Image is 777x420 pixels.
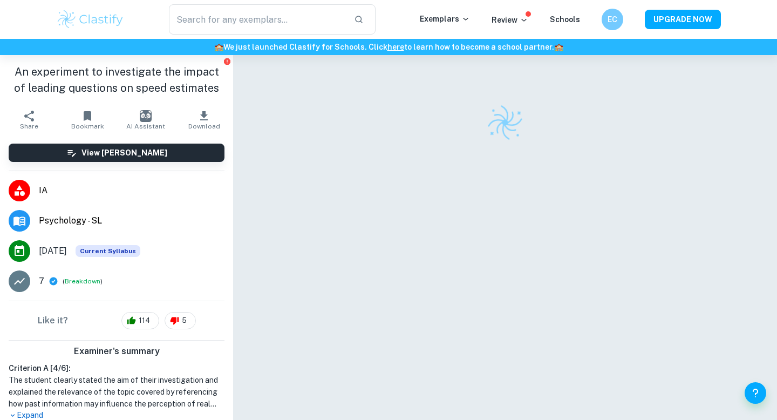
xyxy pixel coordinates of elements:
[121,312,159,329] div: 114
[9,374,224,410] h1: The student clearly stated the aim of their investigation and explained the relevance of the topi...
[645,10,721,29] button: UPGRADE NOW
[602,9,623,30] button: EC
[485,103,525,143] img: Clastify logo
[550,15,580,24] a: Schools
[117,105,175,135] button: AI Assistant
[745,382,766,404] button: Help and Feedback
[9,362,224,374] h6: Criterion A [ 4 / 6 ]:
[20,123,38,130] span: Share
[9,144,224,162] button: View [PERSON_NAME]
[140,110,152,122] img: AI Assistant
[38,314,68,327] h6: Like it?
[606,13,619,25] h6: EC
[175,105,233,135] button: Download
[39,184,224,197] span: IA
[188,123,220,130] span: Download
[176,315,193,326] span: 5
[133,315,156,326] span: 114
[63,276,103,287] span: ( )
[2,41,775,53] h6: We just launched Clastify for Schools. Click to learn how to become a school partner.
[39,245,67,258] span: [DATE]
[223,57,231,65] button: Report issue
[58,105,117,135] button: Bookmark
[81,147,167,159] h6: View [PERSON_NAME]
[554,43,563,51] span: 🏫
[56,9,125,30] img: Clastify logo
[492,14,528,26] p: Review
[76,245,140,257] div: This exemplar is based on the current syllabus. Feel free to refer to it for inspiration/ideas wh...
[71,123,104,130] span: Bookmark
[126,123,165,130] span: AI Assistant
[169,4,345,35] input: Search for any exemplars...
[39,275,44,288] p: 7
[65,276,100,286] button: Breakdown
[387,43,404,51] a: here
[9,64,224,96] h1: An experiment to investigate the impact of leading questions on speed estimates
[39,214,224,227] span: Psychology - SL
[4,345,229,358] h6: Examiner's summary
[165,312,196,329] div: 5
[214,43,223,51] span: 🏫
[420,13,470,25] p: Exemplars
[76,245,140,257] span: Current Syllabus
